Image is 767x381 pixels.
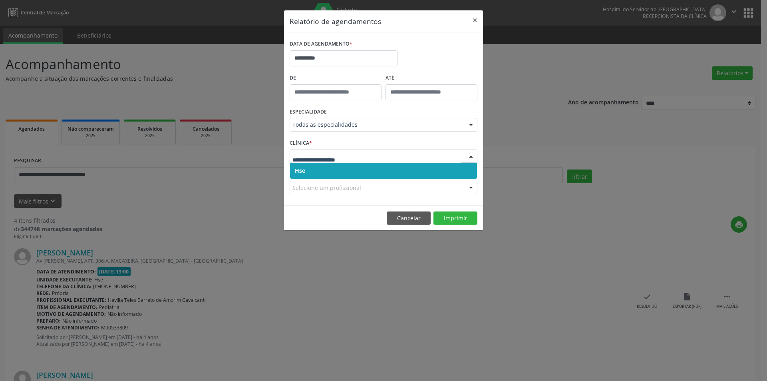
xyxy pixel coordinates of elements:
label: ATÉ [385,72,477,84]
button: Close [467,10,483,30]
label: DATA DE AGENDAMENTO [290,38,352,50]
button: Cancelar [387,211,431,225]
h5: Relatório de agendamentos [290,16,381,26]
label: CLÍNICA [290,137,312,150]
span: Selecione um profissional [292,184,361,192]
label: De [290,72,382,84]
button: Imprimir [433,211,477,225]
span: Todas as especialidades [292,121,461,129]
label: ESPECIALIDADE [290,106,327,118]
span: Hse [295,167,305,174]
